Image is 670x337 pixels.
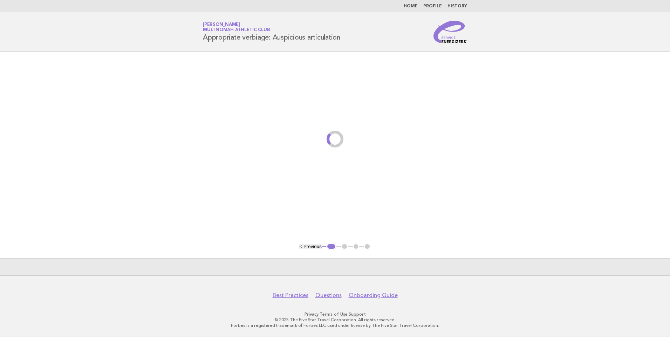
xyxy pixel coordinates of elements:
[315,292,342,299] a: Questions
[433,21,467,43] img: Service Energizers
[203,28,270,33] span: Multnomah Athletic Club
[121,317,549,323] p: © 2025 The Five Star Travel Corporation. All rights reserved.
[121,311,549,317] p: · ·
[349,292,398,299] a: Onboarding Guide
[305,312,319,317] a: Privacy
[121,323,549,328] p: Forbes is a registered trademark of Forbes LLC used under license by The Five Star Travel Corpora...
[203,23,340,41] h1: Appropriate verbiage: Auspicious articulation
[273,292,308,299] a: Best Practices
[320,312,348,317] a: Terms of Use
[349,312,366,317] a: Support
[203,22,270,32] a: [PERSON_NAME]Multnomah Athletic Club
[404,4,418,8] a: Home
[447,4,467,8] a: History
[423,4,442,8] a: Profile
